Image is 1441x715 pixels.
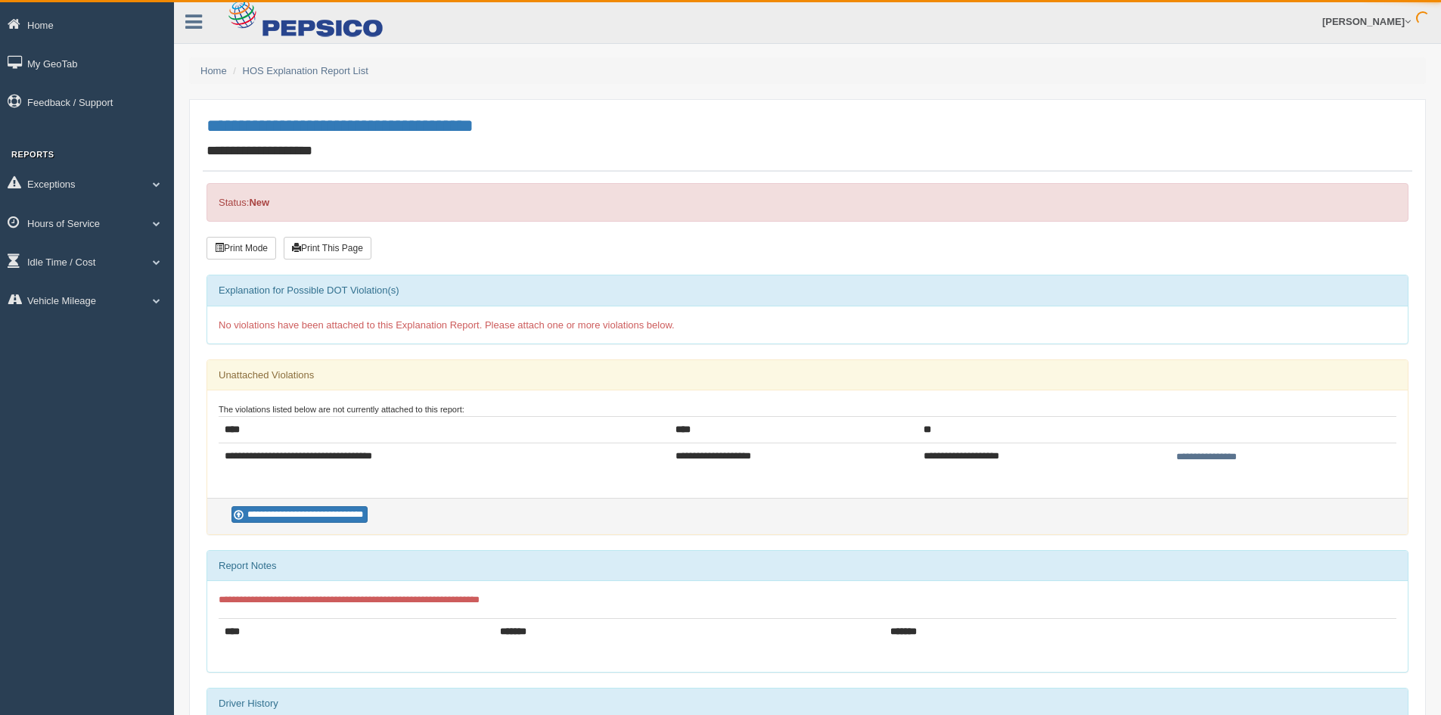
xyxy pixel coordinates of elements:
div: Status: [207,183,1408,222]
strong: New [249,197,269,208]
a: Home [200,65,227,76]
button: Print Mode [207,237,276,260]
button: Print This Page [284,237,371,260]
div: Unattached Violations [207,360,1408,390]
small: The violations listed below are not currently attached to this report: [219,405,464,414]
div: Explanation for Possible DOT Violation(s) [207,275,1408,306]
div: Report Notes [207,551,1408,581]
span: No violations have been attached to this Explanation Report. Please attach one or more violations... [219,319,675,331]
a: HOS Explanation Report List [243,65,368,76]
